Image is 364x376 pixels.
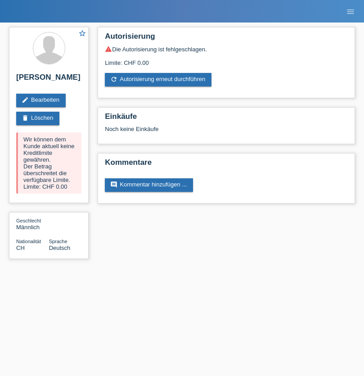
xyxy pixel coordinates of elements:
[105,112,348,126] h2: Einkäufe
[342,9,360,14] a: menu
[78,29,86,37] i: star_border
[105,45,348,53] div: Die Autorisierung ist fehlgeschlagen.
[105,178,193,192] a: commentKommentar hinzufügen ...
[105,32,348,45] h2: Autorisierung
[105,53,348,66] div: Limite: CHF 0.00
[16,239,41,244] span: Nationalität
[105,73,211,86] a: refreshAutorisierung erneut durchführen
[16,112,59,125] a: deleteLöschen
[16,217,49,231] div: Männlich
[16,132,81,194] div: Wir können dem Kunde aktuell keine Kreditlimite gewähren. Der Betrag überschreitet die verfügbare...
[22,114,29,122] i: delete
[105,126,348,139] div: Noch keine Einkäufe
[110,76,117,83] i: refresh
[78,29,86,39] a: star_border
[16,94,66,107] a: editBearbeiten
[22,96,29,104] i: edit
[105,158,348,172] h2: Kommentare
[16,73,81,86] h2: [PERSON_NAME]
[105,45,112,53] i: warning
[346,7,355,16] i: menu
[16,218,41,223] span: Geschlecht
[16,245,25,251] span: Schweiz
[49,245,71,251] span: Deutsch
[110,181,117,188] i: comment
[49,239,67,244] span: Sprache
